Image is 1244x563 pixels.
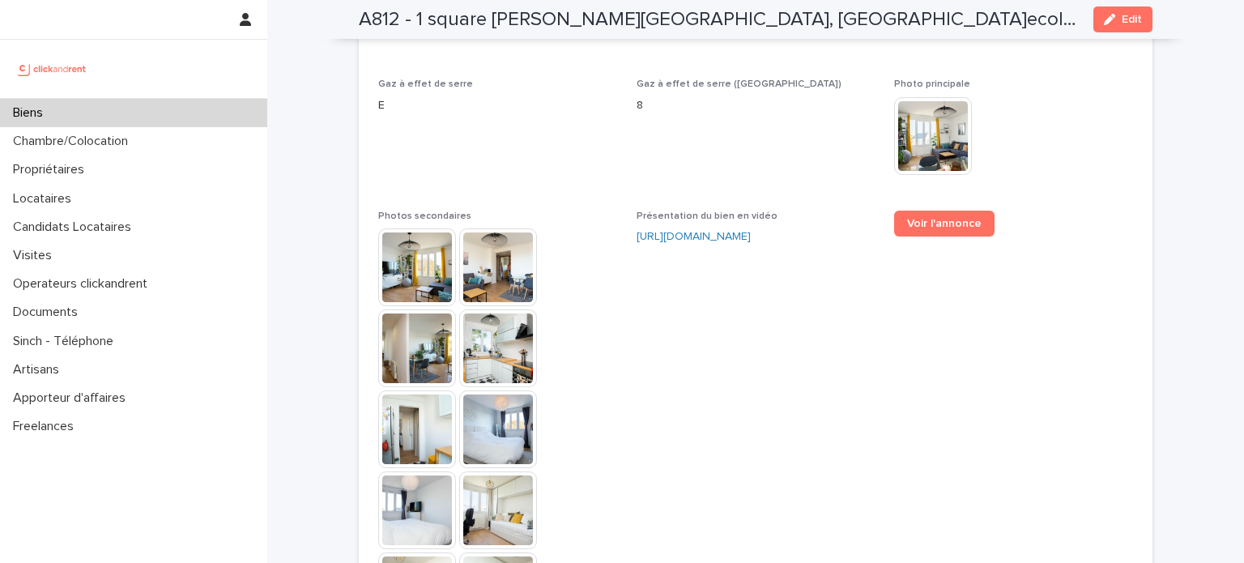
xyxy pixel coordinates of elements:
p: Propriétaires [6,162,97,177]
p: Apporteur d'affaires [6,390,138,406]
h2: A812 - 1 square [PERSON_NAME][GEOGRAPHIC_DATA], [GEOGRAPHIC_DATA]ecole 78210 [359,8,1080,32]
p: Freelances [6,419,87,434]
span: Présentation du bien en vidéo [637,211,777,221]
p: Candidats Locataires [6,220,144,235]
a: [URL][DOMAIN_NAME] [637,231,751,242]
span: Photo principale [894,79,970,89]
p: Biens [6,105,56,121]
p: Sinch - Téléphone [6,334,126,349]
button: Edit [1093,6,1152,32]
span: Photos secondaires [378,211,471,221]
p: 8 [637,97,875,114]
span: Voir l'annonce [907,218,982,229]
span: Gaz à effet de serre ([GEOGRAPHIC_DATA]) [637,79,841,89]
p: Locataires [6,191,84,207]
a: Voir l'annonce [894,211,995,237]
p: Operateurs clickandrent [6,276,160,292]
p: Visites [6,248,65,263]
p: Artisans [6,362,72,377]
span: Gaz à effet de serre [378,79,473,89]
p: Documents [6,305,91,320]
span: Edit [1122,14,1142,25]
img: UCB0brd3T0yccxBKYDjQ [13,53,92,85]
p: E [378,97,617,114]
p: Chambre/Colocation [6,134,141,149]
